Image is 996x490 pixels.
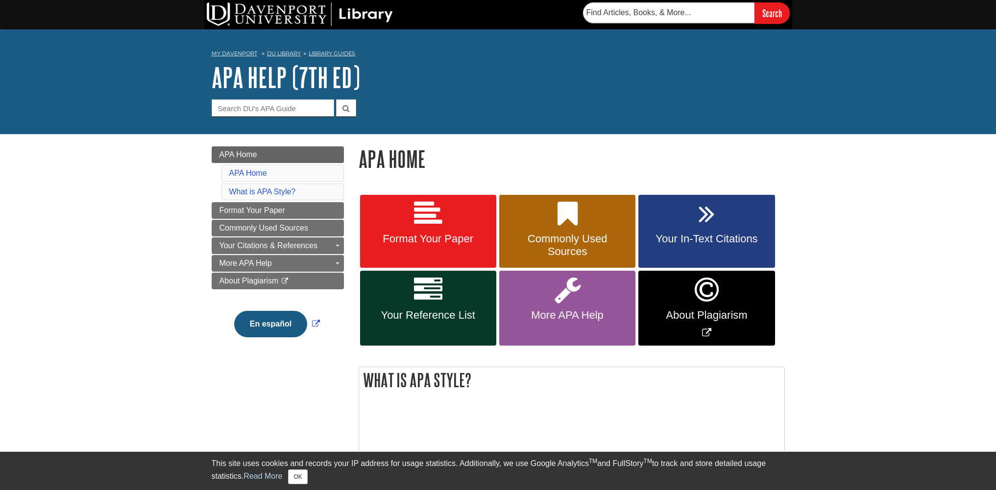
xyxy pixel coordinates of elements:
a: More APA Help [212,255,344,272]
a: Your Citations & References [212,237,344,254]
span: More APA Help [507,309,628,322]
div: This site uses cookies and records your IP address for usage statistics. Additionally, we use Goo... [212,458,785,484]
a: DU Library [267,50,301,57]
span: Your Reference List [367,309,489,322]
nav: breadcrumb [212,47,785,63]
sup: TM [644,458,652,465]
span: Your Citations & References [219,241,317,250]
a: What is APA Style? [229,187,296,196]
a: Format Your Paper [360,195,496,268]
a: Library Guides [309,50,355,57]
div: Guide Page Menu [212,146,344,354]
span: About Plagiarism [219,277,279,285]
span: Your In-Text Citations [646,233,767,245]
a: Commonly Used Sources [499,195,635,268]
a: About Plagiarism [212,273,344,289]
h1: APA Home [359,146,785,171]
a: Your In-Text Citations [638,195,775,268]
a: Format Your Paper [212,202,344,219]
a: My Davenport [212,49,257,58]
span: Format Your Paper [219,206,285,214]
button: En español [234,311,307,337]
a: Read More [243,472,282,480]
a: APA Home [229,169,267,177]
a: Link opens in new window [232,320,322,328]
span: More APA Help [219,259,272,267]
a: Commonly Used Sources [212,220,344,236]
span: APA Home [219,150,257,159]
span: About Plagiarism [646,309,767,322]
span: Commonly Used Sources [507,233,628,258]
input: Search DU's APA Guide [212,99,334,117]
h2: What is APA Style? [359,367,784,393]
i: This link opens in a new window [281,278,289,284]
a: More APA Help [499,271,635,346]
span: Format Your Paper [367,233,489,245]
a: APA Home [212,146,344,163]
input: Find Articles, Books, & More... [583,2,754,23]
a: APA Help (7th Ed) [212,62,360,93]
form: Searches DU Library's articles, books, and more [583,2,790,23]
a: Your Reference List [360,271,496,346]
sup: TM [589,458,597,465]
a: Link opens in new window [638,271,775,346]
span: Commonly Used Sources [219,224,308,232]
input: Search [754,2,790,23]
button: Close [288,469,307,484]
img: DU Library [207,2,393,26]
